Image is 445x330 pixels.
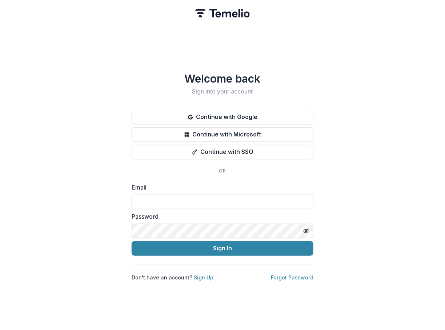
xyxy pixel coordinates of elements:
[132,274,213,281] p: Don't have an account?
[132,127,313,142] button: Continue with Microsoft
[132,212,309,221] label: Password
[300,225,312,237] button: Toggle password visibility
[194,274,213,281] a: Sign Up
[132,145,313,159] button: Continue with SSO
[271,274,313,281] a: Forgot Password
[132,183,309,192] label: Email
[195,9,250,17] img: Temelio
[132,88,313,95] h2: Sign into your account
[132,110,313,124] button: Continue with Google
[132,72,313,85] h1: Welcome back
[132,241,313,256] button: Sign In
